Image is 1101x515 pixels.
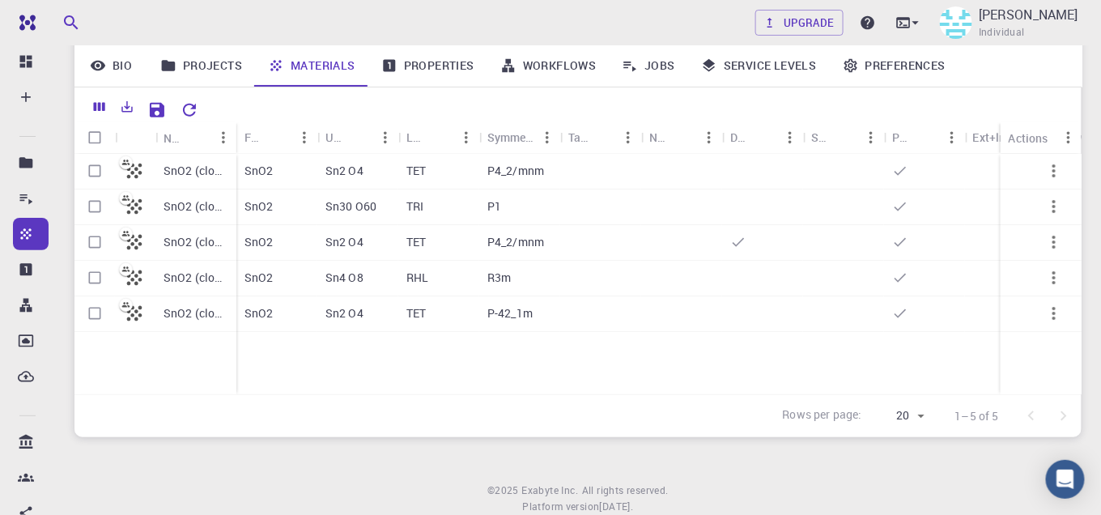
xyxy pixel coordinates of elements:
a: Preferences [830,45,959,87]
div: Open Intercom Messenger [1046,460,1085,499]
div: Icon [115,122,155,154]
div: Tags [568,121,589,153]
div: Unit Cell Formula [317,121,398,153]
p: SnO2 (clone) [164,234,228,250]
button: Menu [291,125,317,151]
p: SnO2 [244,198,274,215]
a: Upgrade [755,10,844,36]
button: Sort [346,125,372,151]
p: SnO2 [244,234,274,250]
a: [DATE]. [600,499,634,515]
button: Menu [696,125,722,151]
button: Menu [939,125,965,151]
p: [PERSON_NAME] [979,5,1078,24]
button: Menu [372,125,398,151]
div: Public [884,121,965,153]
span: Exabyte Inc. [522,483,579,496]
button: Sort [427,125,453,151]
p: Sn2 O4 [325,305,363,321]
a: Bio [74,45,147,87]
div: Non-periodic [641,121,722,153]
div: Actions [1009,122,1048,154]
div: Ext+lnk [973,121,1012,153]
div: Formula [244,121,266,153]
a: Service Levels [688,45,830,87]
p: TET [406,163,426,179]
a: Materials [255,45,368,87]
span: © 2025 [487,483,521,499]
p: SnO2 [244,270,274,286]
p: 1–5 of 5 [955,408,999,424]
p: SnO2 (clone) [164,198,228,215]
p: SnO2 (clone) [164,163,228,179]
p: RHL [406,270,428,286]
div: Symmetry [479,121,560,153]
div: Lattice [406,121,427,153]
p: Rows per page: [783,406,862,425]
button: Columns [86,94,113,120]
button: Sort [185,125,210,151]
button: Sort [266,125,291,151]
div: Name [155,122,236,154]
button: Sort [913,125,939,151]
p: Sn2 O4 [325,234,363,250]
p: Sn2 O4 [325,163,363,179]
p: TRI [406,198,423,215]
a: Properties [368,45,487,87]
div: Shared [811,121,832,153]
button: Sort [832,125,858,151]
button: Menu [534,125,560,151]
div: Actions [1001,122,1082,154]
img: OJASVI BHEDI [940,6,972,39]
button: Menu [858,125,884,151]
div: Default [730,121,751,153]
p: P1 [487,198,501,215]
p: SnO2 [244,163,274,179]
button: Menu [777,125,803,151]
p: SnO2 [244,305,274,321]
div: Shared [803,121,884,153]
p: R3m [487,270,511,286]
p: TET [406,234,426,250]
button: Sort [751,125,777,151]
a: Projects [147,45,255,87]
p: Sn4 O8 [325,270,363,286]
div: Formula [236,121,317,153]
a: Exabyte Inc. [522,483,579,499]
p: P4_2/mnm [487,163,544,179]
div: Tags [560,121,641,153]
img: logo [13,15,36,31]
button: Sort [670,125,696,151]
button: Sort [589,125,615,151]
button: Menu [615,125,641,151]
p: SnO2 (clone) [164,305,228,321]
span: Support [32,11,91,26]
button: Menu [1056,125,1082,151]
p: P-42_1m [487,305,533,321]
span: All rights reserved. [582,483,669,499]
p: P4_2/mnm [487,234,544,250]
button: Menu [453,125,479,151]
button: Save Explorer Settings [141,94,173,126]
span: [DATE] . [600,500,634,513]
a: Jobs [609,45,688,87]
div: Lattice [398,121,479,153]
button: Menu [210,125,236,151]
button: Export [113,94,141,120]
div: Public [892,121,913,153]
p: Sn30 O60 [325,198,376,215]
span: Individual [979,24,1025,40]
div: Name [164,122,185,154]
div: Unit Cell Formula [325,121,346,153]
span: Platform version [522,499,599,515]
p: TET [406,305,426,321]
button: Reset Explorer Settings [173,94,206,126]
a: Workflows [487,45,610,87]
div: Non-periodic [649,121,670,153]
div: Default [722,121,803,153]
p: SnO2 (clone) [164,270,228,286]
div: 20 [869,404,929,428]
div: Symmetry [487,121,534,153]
